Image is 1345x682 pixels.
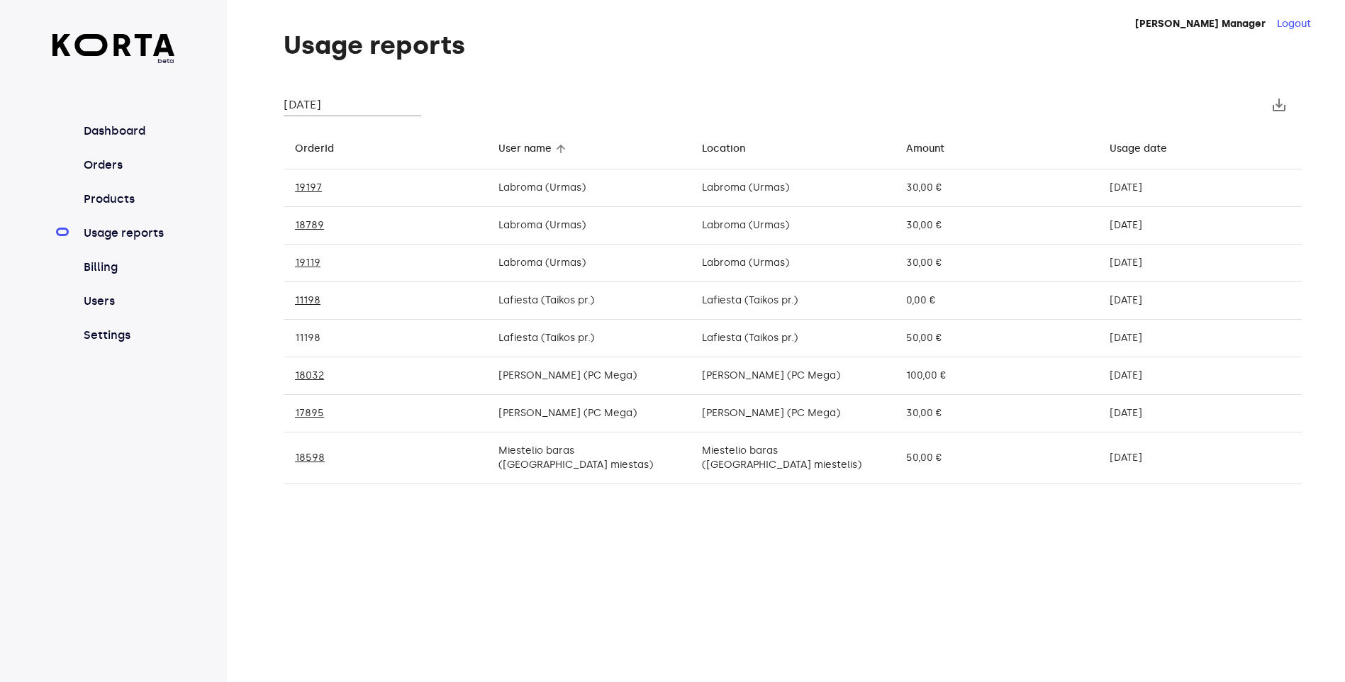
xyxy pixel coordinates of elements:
[487,282,691,320] td: Lafiesta (Taikos pr.)
[487,245,691,282] td: Labroma (Urmas)
[295,452,325,464] a: 18598
[691,357,894,395] td: [PERSON_NAME] (PC Mega)
[52,56,175,66] span: beta
[487,207,691,245] td: Labroma (Urmas)
[1110,140,1185,157] span: Usage date
[487,169,691,207] td: Labroma (Urmas)
[691,169,894,207] td: Labroma (Urmas)
[1271,96,1288,113] span: save_alt
[487,357,691,395] td: [PERSON_NAME] (PC Mega)
[81,157,175,174] a: Orders
[895,432,1098,484] td: 50,00 €
[295,294,320,306] a: 11198
[895,207,1098,245] td: 30,00 €
[702,140,764,157] span: Location
[284,31,1302,60] h1: Usage reports
[295,369,324,381] a: 18032
[295,181,322,194] a: 19197
[1110,406,1290,420] div: 2025-08-09 20:56:02
[1110,369,1290,383] div: 2025-08-12 16:06:03
[895,395,1098,432] td: 30,00 €
[691,395,894,432] td: [PERSON_NAME] (PC Mega)
[295,257,320,269] a: 19119
[487,320,691,357] td: Lafiesta (Taikos pr.)
[1135,18,1266,30] strong: [PERSON_NAME] Manager
[895,320,1098,357] td: 50,00 €
[81,327,175,344] a: Settings
[691,320,894,357] td: Lafiesta (Taikos pr.)
[498,140,570,157] span: User name
[295,140,334,157] div: OrderId
[895,282,1098,320] td: 0,00 €
[1110,256,1290,270] div: 2025-08-08 17:31:38
[691,282,894,320] td: Lafiesta (Taikos pr.)
[295,332,320,344] a: 11198
[295,140,352,157] span: OrderId
[1110,331,1290,345] div: 2025-08-07 13:41:56
[81,123,175,140] a: Dashboard
[1277,17,1311,31] button: Logout
[1110,294,1290,308] div: 2025-08-07 13:42:16
[81,259,175,276] a: Billing
[906,140,963,157] span: Amount
[295,219,324,231] a: 18789
[895,357,1098,395] td: 100,00 €
[906,140,944,157] div: Amount
[498,140,552,157] div: User name
[702,140,745,157] div: Location
[691,432,894,484] td: Miestelio baras ([GEOGRAPHIC_DATA] miestelis)
[1110,218,1290,233] div: 2025-08-10 13:47:12
[554,142,567,155] span: arrow_downward
[691,245,894,282] td: Labroma (Urmas)
[487,395,691,432] td: [PERSON_NAME] (PC Mega)
[81,293,175,310] a: Users
[895,245,1098,282] td: 30,00 €
[691,207,894,245] td: Labroma (Urmas)
[52,34,175,66] a: beta
[1110,140,1167,157] div: Usage date
[52,34,175,56] img: Korta
[1110,181,1290,195] div: 2025-08-14 20:08:45
[895,169,1098,207] td: 30,00 €
[81,191,175,208] a: Products
[1262,88,1296,122] button: Export
[295,407,324,419] a: 17895
[487,432,691,484] td: Miestelio baras ([GEOGRAPHIC_DATA] miestas)
[81,225,175,242] a: Usage reports
[1110,451,1290,465] div: 2025-08-06 18:08:20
